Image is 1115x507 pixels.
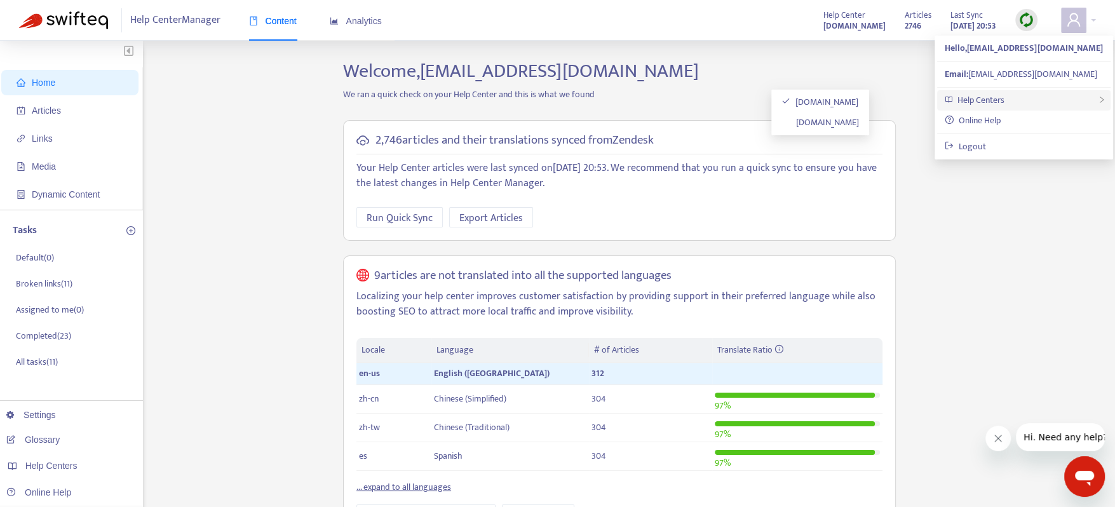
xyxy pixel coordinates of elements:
[431,338,589,363] th: Language
[945,67,1103,81] div: [EMAIL_ADDRESS][DOMAIN_NAME]
[375,133,654,148] h5: 2,746 articles and their translations synced from Zendesk
[356,480,451,494] a: ... expand to all languages
[950,19,996,33] strong: [DATE] 20:53
[32,189,100,199] span: Dynamic Content
[591,420,606,435] span: 304
[459,210,523,226] span: Export Articles
[591,391,606,406] span: 304
[781,115,859,130] a: [DOMAIN_NAME]
[589,338,712,363] th: # of Articles
[356,289,882,320] p: Localizing your help center improves customer satisfaction by providing support in their preferre...
[16,277,72,290] p: Broken links ( 11 )
[16,251,54,264] p: Default ( 0 )
[1064,456,1105,497] iframe: Button to launch messaging window
[945,113,1001,128] a: Online Help
[17,106,25,115] span: account-book
[32,105,61,116] span: Articles
[359,366,380,381] span: en-us
[356,207,443,227] button: Run Quick Sync
[945,139,986,154] a: Logout
[130,8,220,32] span: Help Center Manager
[591,366,604,381] span: 312
[1098,96,1105,104] span: right
[16,355,58,368] p: All tasks ( 11 )
[945,67,968,81] strong: Email:
[591,449,606,463] span: 304
[249,16,297,26] span: Content
[823,8,865,22] span: Help Center
[17,134,25,143] span: link
[950,8,983,22] span: Last Sync
[434,391,506,406] span: Chinese (Simplified)
[330,17,339,25] span: area-chart
[359,391,379,406] span: zh-cn
[945,41,1103,55] strong: Hello, [EMAIL_ADDRESS][DOMAIN_NAME]
[359,420,380,435] span: zh-tw
[374,269,672,283] h5: 9 articles are not translated into all the supported languages
[126,226,135,235] span: plus-circle
[985,426,1011,451] iframe: Close message
[449,207,533,227] button: Export Articles
[13,223,37,238] p: Tasks
[6,435,60,445] a: Glossary
[32,161,56,172] span: Media
[356,134,369,147] span: cloud-sync
[8,9,91,19] span: Hi. Need any help?
[16,303,84,316] p: Assigned to me ( 0 )
[356,269,369,283] span: global
[823,19,886,33] strong: [DOMAIN_NAME]
[823,18,886,33] a: [DOMAIN_NAME]
[32,78,55,88] span: Home
[343,55,699,87] span: Welcome, [EMAIL_ADDRESS][DOMAIN_NAME]
[434,449,463,463] span: Spanish
[905,8,931,22] span: Articles
[434,420,510,435] span: Chinese (Traditional)
[356,161,882,191] p: Your Help Center articles were last synced on [DATE] 20:53 . We recommend that you run a quick sy...
[781,95,858,109] a: [DOMAIN_NAME]
[1066,12,1081,27] span: user
[25,461,78,471] span: Help Centers
[334,88,905,101] p: We ran a quick check on your Help Center and this is what we found
[359,449,367,463] span: es
[16,329,71,342] p: Completed ( 23 )
[905,19,921,33] strong: 2746
[6,410,56,420] a: Settings
[356,338,431,363] th: Locale
[19,11,108,29] img: Swifteq
[249,17,258,25] span: book
[17,190,25,199] span: container
[715,456,731,470] span: 97 %
[17,78,25,87] span: home
[434,366,550,381] span: English ([GEOGRAPHIC_DATA])
[367,210,433,226] span: Run Quick Sync
[330,16,382,26] span: Analytics
[715,427,731,442] span: 97 %
[32,133,53,144] span: Links
[957,93,1004,107] span: Help Centers
[715,398,731,413] span: 97 %
[717,343,877,357] div: Translate Ratio
[1018,12,1034,28] img: sync.dc5367851b00ba804db3.png
[1016,423,1105,451] iframe: Message from company
[6,487,71,497] a: Online Help
[17,162,25,171] span: file-image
